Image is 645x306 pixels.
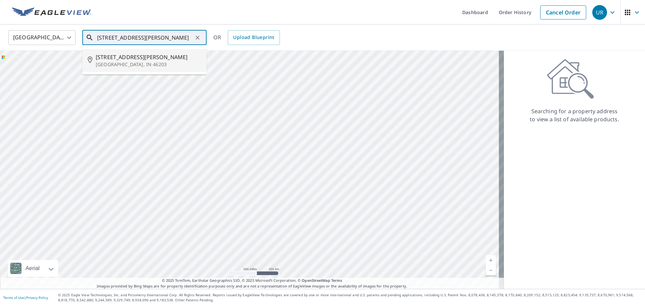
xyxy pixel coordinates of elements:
[540,5,586,19] a: Cancel Order
[12,7,91,17] img: EV Logo
[233,33,274,42] span: Upload Blueprint
[58,293,642,303] p: © 2025 Eagle View Technologies, Inc. and Pictometry International Corp. All Rights Reserved. Repo...
[331,278,342,283] a: Terms
[97,28,193,47] input: Search by address or latitude-longitude
[228,30,279,45] a: Upload Blueprint
[8,28,76,47] div: [GEOGRAPHIC_DATA]
[96,53,201,61] span: [STREET_ADDRESS][PERSON_NAME]
[486,255,496,265] a: Current Level 5, Zoom In
[193,33,202,42] button: Clear
[529,107,619,123] p: Searching for a property address to view a list of available products.
[592,5,607,20] div: UR
[486,265,496,275] a: Current Level 5, Zoom Out
[3,295,24,300] a: Terms of Use
[213,30,280,45] div: OR
[24,260,42,277] div: Aerial
[162,278,342,283] span: © 2025 TomTom, Earthstar Geographics SIO, © 2025 Microsoft Corporation, ©
[26,295,48,300] a: Privacy Policy
[96,61,201,68] p: [GEOGRAPHIC_DATA], IN 46203
[3,296,48,300] p: |
[302,278,330,283] a: OpenStreetMap
[8,260,58,277] div: Aerial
